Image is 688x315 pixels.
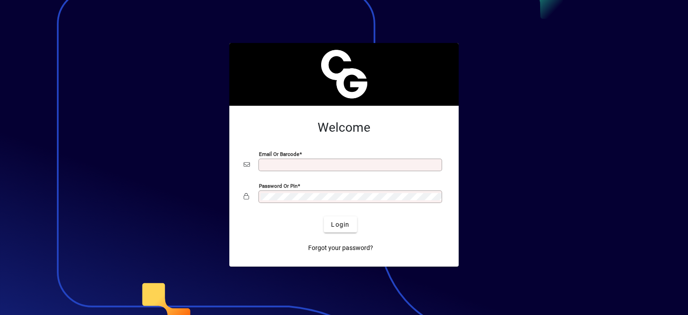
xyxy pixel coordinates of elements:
[259,151,299,157] mat-label: Email or Barcode
[259,183,297,189] mat-label: Password or Pin
[308,243,373,253] span: Forgot your password?
[244,120,444,135] h2: Welcome
[324,216,357,233] button: Login
[305,240,377,256] a: Forgot your password?
[331,220,349,229] span: Login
